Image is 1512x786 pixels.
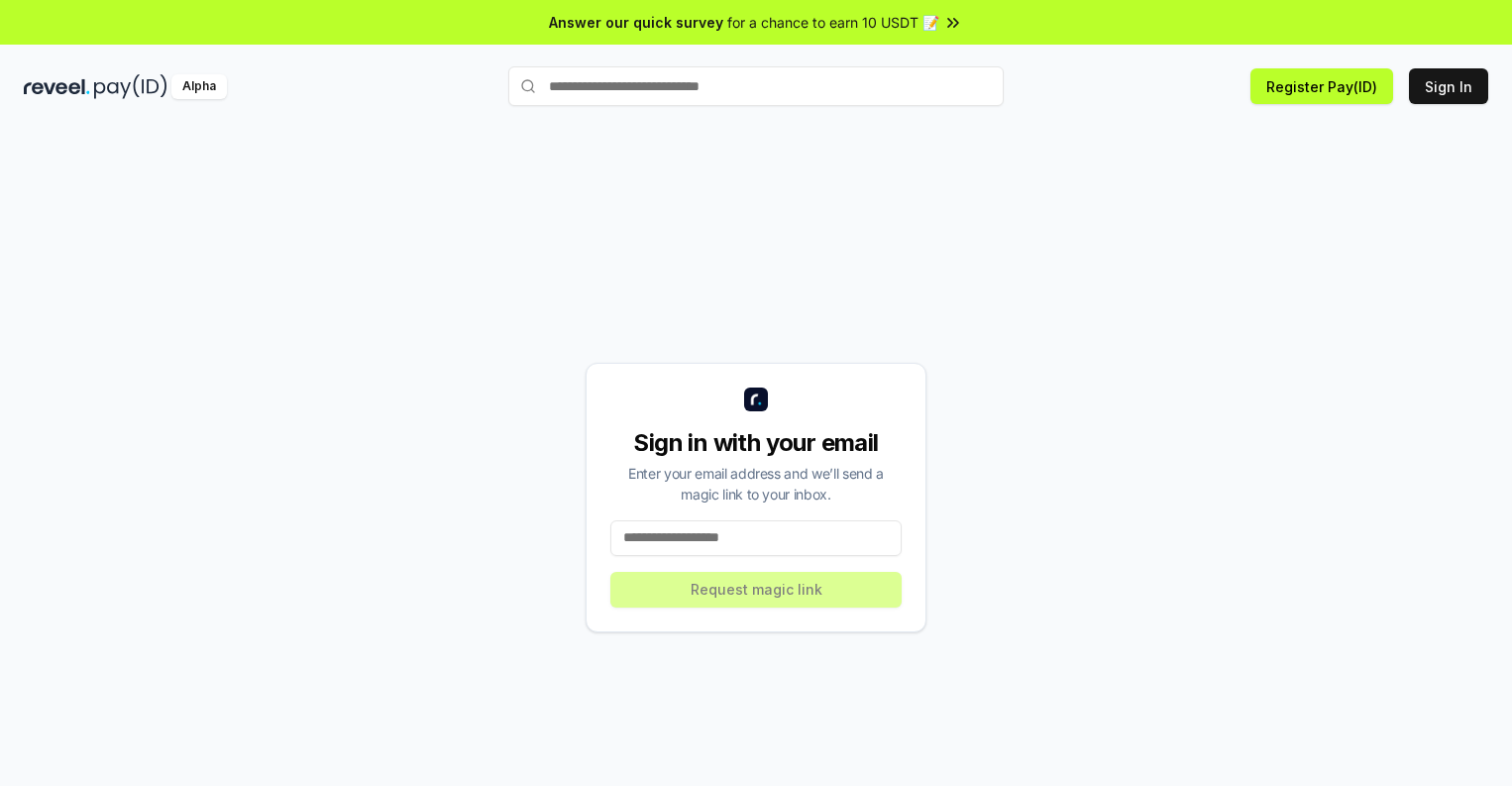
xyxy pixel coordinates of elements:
button: Sign In [1409,68,1488,104]
img: reveel_dark [24,74,90,99]
div: Sign in with your email [610,427,902,459]
div: Enter your email address and we’ll send a magic link to your inbox. [610,463,902,505]
button: Register Pay(ID) [1250,68,1393,104]
img: pay_id [94,74,167,99]
img: logo_small [744,388,768,411]
span: Answer our quick survey [549,12,723,33]
span: for a chance to earn 10 USDT 📝 [727,12,939,33]
div: Alpha [171,74,227,99]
